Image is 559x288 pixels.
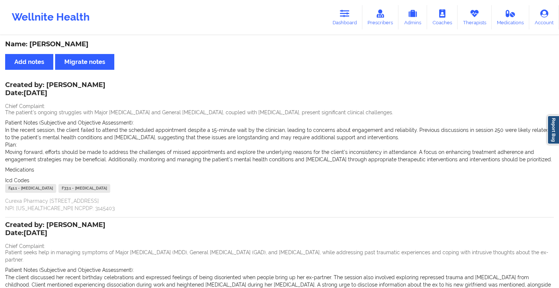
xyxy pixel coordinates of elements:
[5,221,105,238] div: Created by: [PERSON_NAME]
[5,89,105,98] p: Date: [DATE]
[5,54,53,70] button: Add notes
[427,5,458,29] a: Coaches
[5,197,554,212] p: Curexa Pharmacy [STREET_ADDRESS] NPI: [US_HEALTHCARE_NPI] NCPDP: 3145403
[492,5,530,29] a: Medications
[5,40,554,48] div: Name: [PERSON_NAME]
[5,103,45,109] span: Chief Complaint:
[5,142,17,148] span: Plan:
[5,177,29,183] span: Icd Codes
[5,267,134,273] span: Patient Notes (Subjective and Objective Assessment):
[547,115,559,144] a: Report Bug
[55,54,114,70] button: Migrate notes
[5,126,554,141] p: In the recent session, the client failed to attend the scheduled appointment despite a 15-minute ...
[5,228,105,238] p: Date: [DATE]
[5,148,554,163] p: Moving forward, efforts should be made to address the challenges of missed appointments and explo...
[458,5,492,29] a: Therapists
[5,167,34,173] span: Medications
[5,109,554,116] p: The patient's ongoing struggles with Major [MEDICAL_DATA] and General [MEDICAL_DATA], coupled wit...
[327,5,362,29] a: Dashboard
[529,5,559,29] a: Account
[58,184,110,193] div: F33.1 - [MEDICAL_DATA]
[5,120,134,126] span: Patient Notes (Subjective and Objective Assessment):
[362,5,399,29] a: Prescribers
[5,184,56,193] div: F41.1 - [MEDICAL_DATA]
[5,81,105,98] div: Created by: [PERSON_NAME]
[398,5,427,29] a: Admins
[5,243,45,249] span: Chief Complaint:
[5,249,554,263] p: Patient seeks help in managing symptoms of Major [MEDICAL_DATA] (MDD), General [MEDICAL_DATA] (GA...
